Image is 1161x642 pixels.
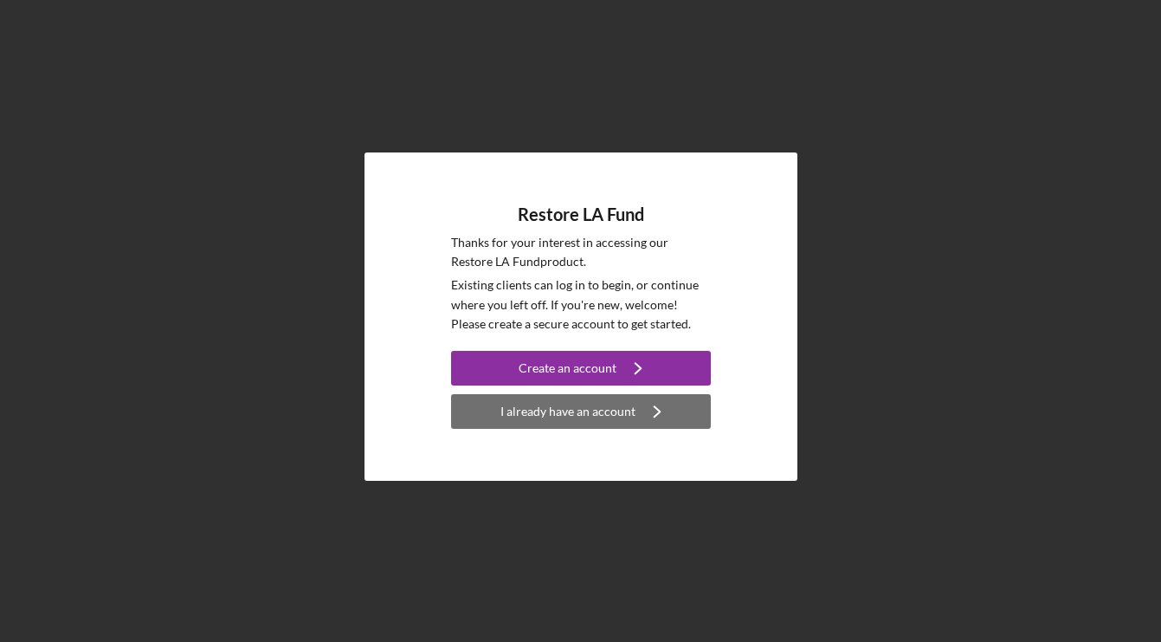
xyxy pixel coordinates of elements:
div: Create an account [519,351,616,386]
p: Existing clients can log in to begin, or continue where you left off. If you're new, welcome! Ple... [451,276,711,334]
h4: Restore LA Fund [518,204,644,224]
button: I already have an account [451,394,711,429]
button: Create an account [451,351,711,386]
p: Thanks for your interest in accessing our Restore LA Fund product. [451,233,711,272]
a: Create an account [451,351,711,390]
div: I already have an account [500,394,635,429]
